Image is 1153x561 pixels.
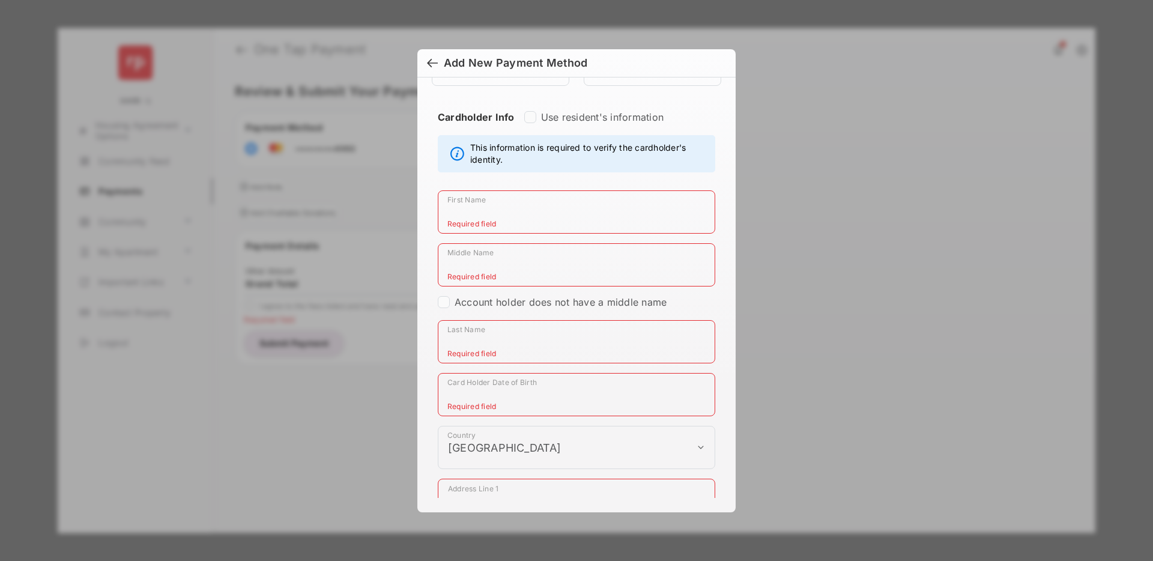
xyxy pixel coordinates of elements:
[438,111,515,145] strong: Cardholder Info
[444,56,587,70] div: Add New Payment Method
[438,479,715,528] div: payment_method_screening[postal_addresses][addressLine1]
[455,296,667,308] label: Account holder does not have a middle name
[541,111,664,123] label: Use resident's information
[438,426,715,469] div: payment_method_screening[postal_addresses][country]
[470,142,709,166] span: This information is required to verify the cardholder's identity.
